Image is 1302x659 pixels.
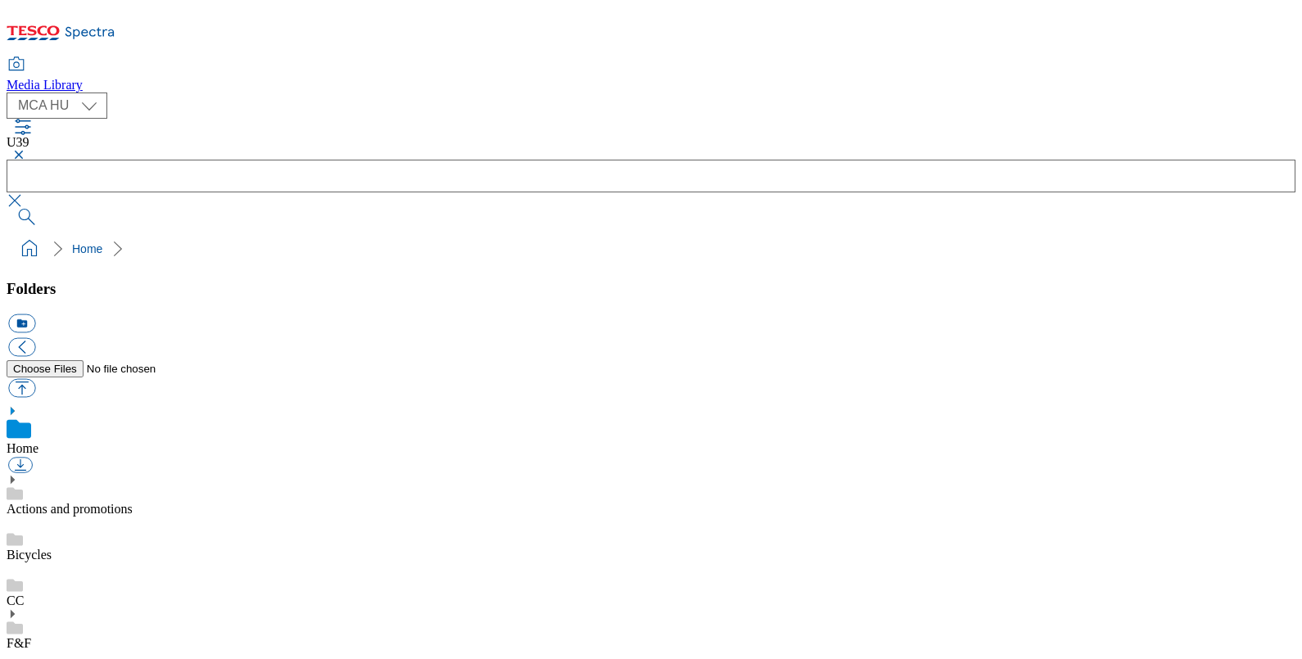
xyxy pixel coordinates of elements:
[7,441,38,455] a: Home
[7,280,1295,298] h3: Folders
[7,58,83,93] a: Media Library
[7,636,31,650] a: F&F
[72,242,102,255] a: Home
[16,236,43,262] a: home
[7,233,1295,264] nav: breadcrumb
[7,502,133,516] a: Actions and promotions
[7,135,29,149] span: U39
[7,548,52,562] a: Bicycles
[7,78,83,92] span: Media Library
[7,594,24,607] a: CC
